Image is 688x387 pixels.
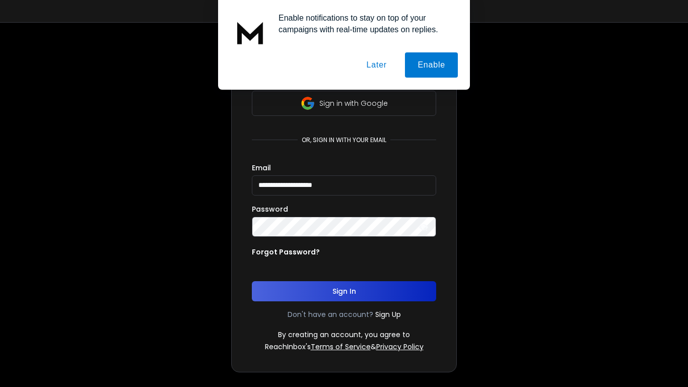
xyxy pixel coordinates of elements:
[405,52,458,78] button: Enable
[376,342,424,352] a: Privacy Policy
[252,206,288,213] label: Password
[278,330,410,340] p: By creating an account, you agree to
[298,136,390,144] p: or, sign in with your email
[270,12,458,35] div: Enable notifications to stay on top of your campaigns with real-time updates on replies.
[319,98,388,108] p: Sign in with Google
[252,281,436,301] button: Sign In
[252,247,320,257] p: Forgot Password?
[311,342,371,352] a: Terms of Service
[252,164,271,171] label: Email
[252,91,436,116] button: Sign in with Google
[288,309,373,319] p: Don't have an account?
[230,12,270,52] img: notification icon
[354,52,399,78] button: Later
[375,309,401,319] a: Sign Up
[265,342,424,352] p: ReachInbox's &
